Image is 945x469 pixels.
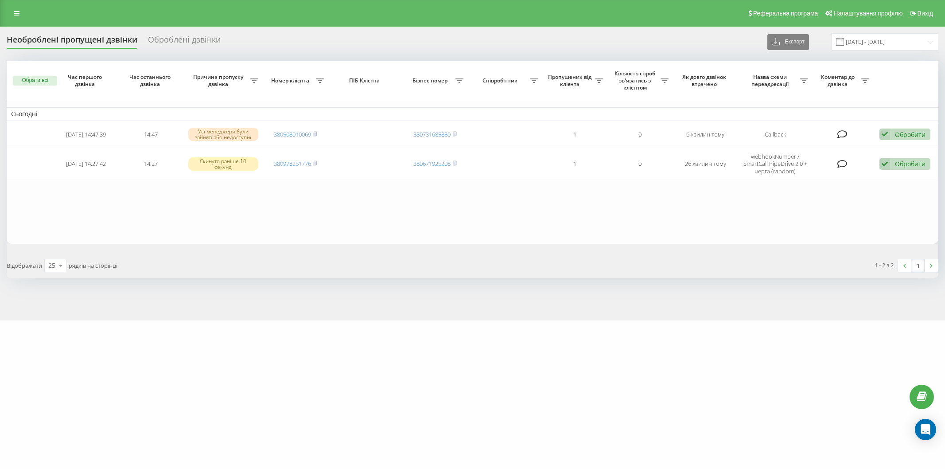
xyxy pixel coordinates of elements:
td: [DATE] 14:27:42 [53,148,118,180]
td: Callback [738,123,813,146]
td: 0 [607,123,673,146]
td: 14:27 [118,148,183,180]
div: 1 - 2 з 2 [875,261,894,270]
div: 25 [48,261,55,270]
span: Як довго дзвінок втрачено [680,74,731,87]
td: 6 хвилин тому [673,123,738,146]
div: Open Intercom Messenger [915,419,936,440]
a: 1 [911,259,925,272]
span: ПІБ Клієнта [336,77,395,84]
div: Скинуто раніше 10 секунд [188,157,258,171]
span: Час останнього дзвінка [126,74,176,87]
span: Налаштування профілю [833,10,902,17]
td: Сьогодні [7,107,938,121]
td: [DATE] 14:47:39 [53,123,118,146]
td: 1 [542,123,607,146]
a: 380731685880 [413,130,451,138]
a: 380508010069 [274,130,311,138]
span: Вихід [918,10,933,17]
span: Причина пропуску дзвінка [188,74,251,87]
span: Відображати [7,262,42,270]
a: 380978251776 [274,160,311,168]
td: 26 хвилин тому [673,148,738,180]
span: Бізнес номер [407,77,455,84]
div: Усі менеджери були зайняті або недоступні [188,128,258,141]
td: 1 [542,148,607,180]
span: Коментар до дзвінка [817,74,861,87]
div: Оброблені дзвінки [148,35,221,49]
td: webhookNumber / SmartCall PipeDrive 2.0 + черга (random) [738,148,813,180]
button: Обрати всі [13,76,57,86]
span: рядків на сторінці [69,262,117,270]
div: Обробити [895,130,926,139]
span: Кількість спроб зв'язатись з клієнтом [612,70,660,91]
button: Експорт [767,34,809,50]
div: Необроблені пропущені дзвінки [7,35,137,49]
td: 14:47 [118,123,183,146]
a: 380671925208 [413,160,451,168]
span: Час першого дзвінка [61,74,111,87]
td: 0 [607,148,673,180]
span: Співробітник [472,77,530,84]
div: Обробити [895,160,926,168]
span: Пропущених від клієнта [547,74,595,87]
span: Реферальна програма [753,10,818,17]
span: Назва схеми переадресації [743,74,800,87]
span: Номер клієнта [267,77,315,84]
